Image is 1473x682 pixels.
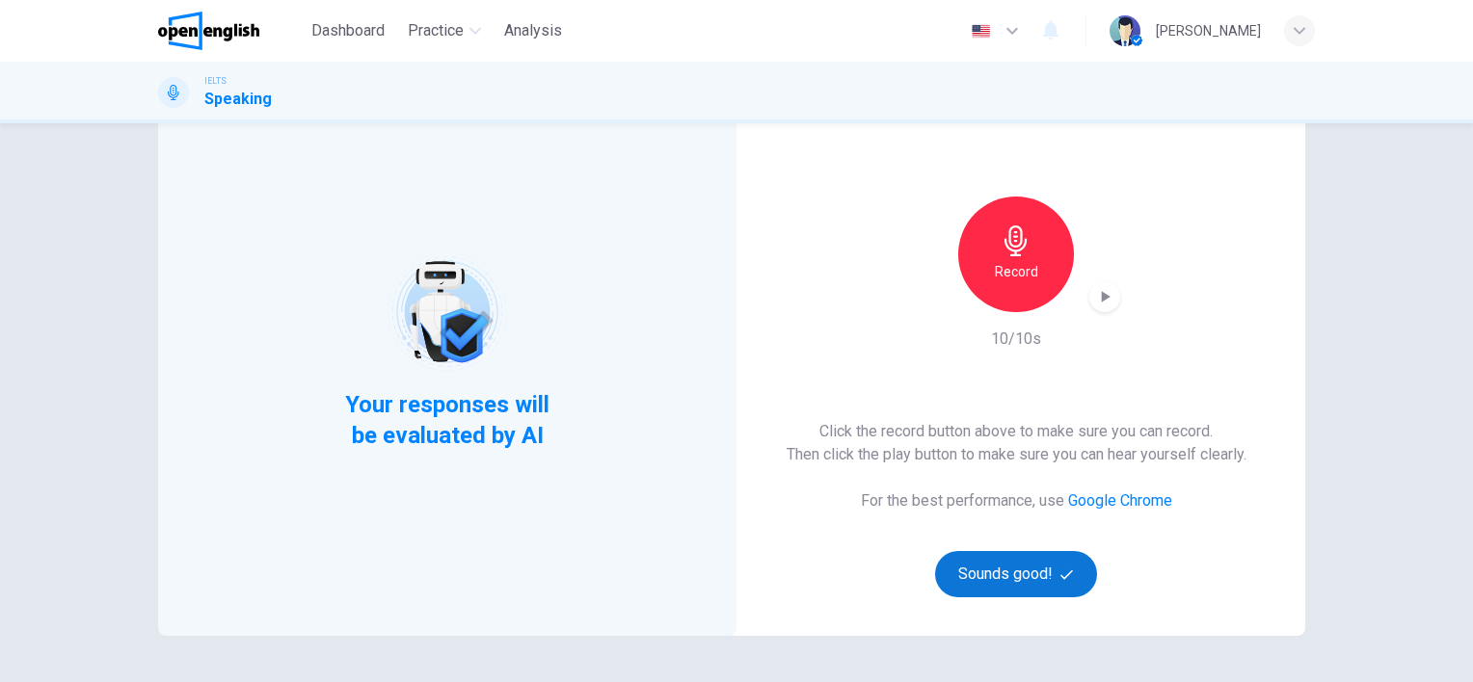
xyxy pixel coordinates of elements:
a: Google Chrome [1068,491,1172,510]
button: Record [958,197,1074,312]
button: Sounds good! [935,551,1097,597]
h6: Click the record button above to make sure you can record. Then click the play button to make sur... [787,420,1246,466]
button: Practice [400,13,489,48]
img: OpenEnglish logo [158,12,259,50]
span: Practice [408,19,464,42]
span: IELTS [204,74,227,88]
button: Dashboard [304,13,392,48]
button: Analysis [496,13,570,48]
span: Analysis [504,19,562,42]
h6: 10/10s [991,328,1041,351]
h1: Speaking [204,88,272,111]
span: Your responses will be evaluated by AI [331,389,565,451]
h6: For the best performance, use [861,489,1172,512]
h6: Record [995,260,1038,283]
a: OpenEnglish logo [158,12,304,50]
img: robot icon [386,250,508,373]
span: Dashboard [311,19,385,42]
div: [PERSON_NAME] [1156,19,1261,42]
img: Profile picture [1110,15,1140,46]
img: en [969,24,993,39]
